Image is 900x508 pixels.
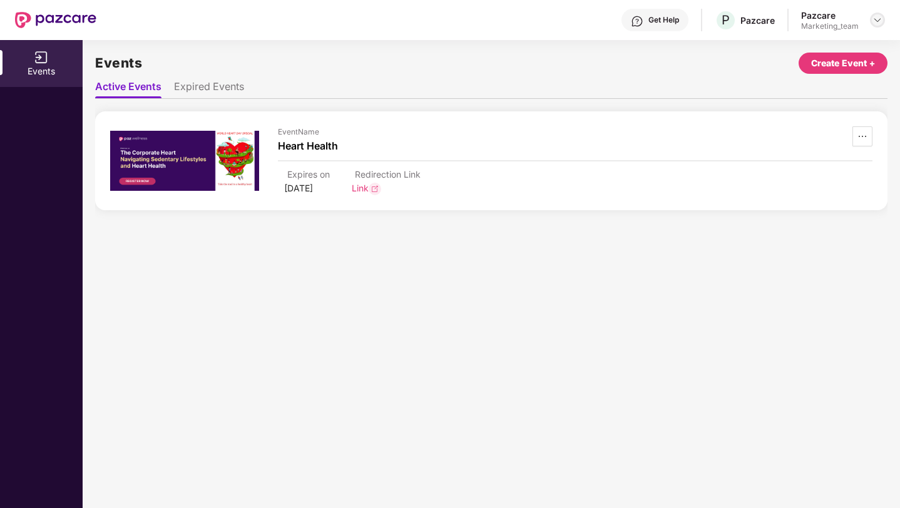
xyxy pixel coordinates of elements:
div: Heart Health [278,138,338,154]
div: Marketing_team [801,21,859,31]
img: svg+xml;base64,PHN2ZyB3aWR0aD0iMTYiIGhlaWdodD0iMTYiIHZpZXdCb3g9IjAgMCAxNiAxNiIgZmlsbD0ibm9uZSIgeG... [35,51,48,64]
li: Active Events [95,80,161,98]
li: Expired Events [174,80,244,98]
h2: Events [95,53,142,73]
img: New Pazcare Logo [15,12,96,28]
img: svg+xml;base64,PHN2ZyB3aWR0aD0iMTkiIGhlaWdodD0iMTkiIHZpZXdCb3g9IjAgMCAxOSAxOSIgZmlsbD0ibm9uZSIgeG... [369,183,381,195]
button: ellipsis [852,126,872,146]
div: [DATE] [281,181,336,195]
span: P [722,13,730,28]
div: Get Help [648,15,679,25]
div: Pazcare [801,9,859,21]
div: Redirection Link [352,168,424,181]
span: ellipsis [853,131,872,141]
a: Link [349,183,384,193]
div: Create Event + [811,56,875,70]
img: svg+xml;base64,PHN2ZyBpZD0iSGVscC0zMngzMiIgeG1sbnM9Imh0dHA6Ly93d3cudzMub3JnLzIwMDAvc3ZnIiB3aWR0aD... [631,15,643,28]
img: svg+xml;base64,PHN2ZyBpZD0iRHJvcGRvd24tMzJ4MzIiIHhtbG5zPSJodHRwOi8vd3d3LnczLm9yZy8yMDAwL3N2ZyIgd2... [872,15,882,25]
div: Event Name [278,126,338,138]
img: Event Image [110,131,259,191]
div: Expires on [284,168,333,181]
div: Pazcare [740,14,775,26]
